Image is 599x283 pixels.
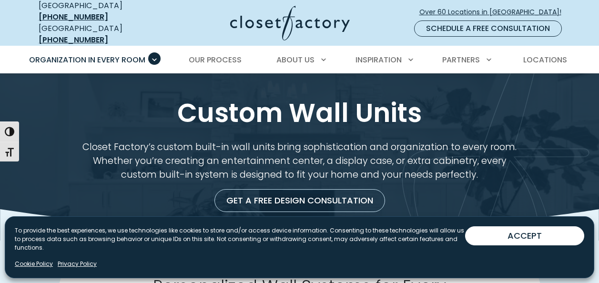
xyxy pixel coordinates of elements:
[15,260,53,268] a: Cookie Policy
[414,20,562,37] a: Schedule a Free Consultation
[442,54,480,65] span: Partners
[419,7,569,17] span: Over 60 Locations in [GEOGRAPHIC_DATA]!
[22,47,577,73] nav: Primary Menu
[419,4,569,20] a: Over 60 Locations in [GEOGRAPHIC_DATA]!
[39,11,108,22] a: [PHONE_NUMBER]
[39,23,155,46] div: [GEOGRAPHIC_DATA]
[276,54,315,65] span: About Us
[189,54,242,65] span: Our Process
[81,140,518,182] p: Closet Factory’s custom built-in wall units bring sophistication and organization to every room. ...
[214,189,385,212] a: Get a Free Design Consultation
[15,226,465,252] p: To provide the best experiences, we use technologies like cookies to store and/or access device i...
[465,226,584,245] button: ACCEPT
[39,34,108,45] a: [PHONE_NUMBER]
[523,54,567,65] span: Locations
[37,97,563,129] h1: Custom Wall Units
[58,260,97,268] a: Privacy Policy
[230,6,350,40] img: Closet Factory Logo
[355,54,402,65] span: Inspiration
[29,54,145,65] span: Organization in Every Room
